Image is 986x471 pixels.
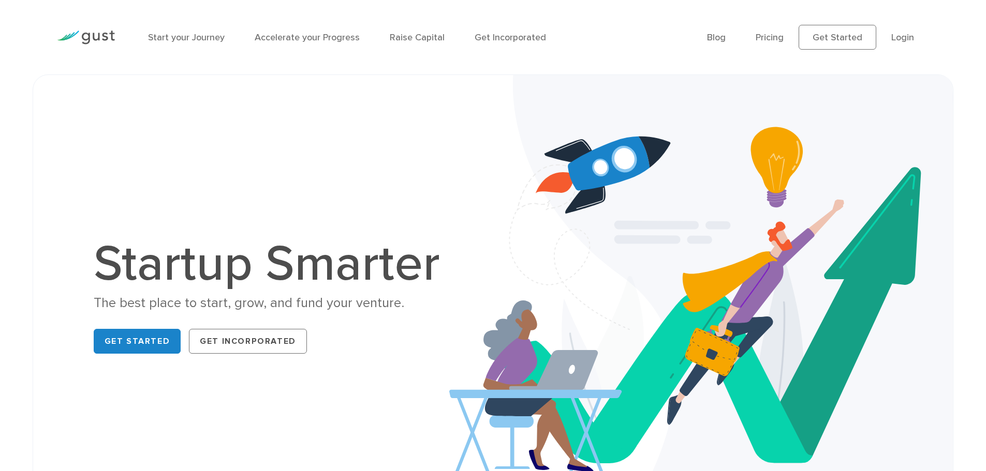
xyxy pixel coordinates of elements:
[891,32,914,43] a: Login
[94,239,451,289] h1: Startup Smarter
[94,294,451,312] div: The best place to start, grow, and fund your venture.
[707,32,726,43] a: Blog
[756,32,784,43] a: Pricing
[148,32,225,43] a: Start your Journey
[94,329,181,354] a: Get Started
[255,32,360,43] a: Accelerate your Progress
[189,329,307,354] a: Get Incorporated
[799,25,876,50] a: Get Started
[475,32,546,43] a: Get Incorporated
[390,32,445,43] a: Raise Capital
[57,31,115,44] img: Gust Logo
